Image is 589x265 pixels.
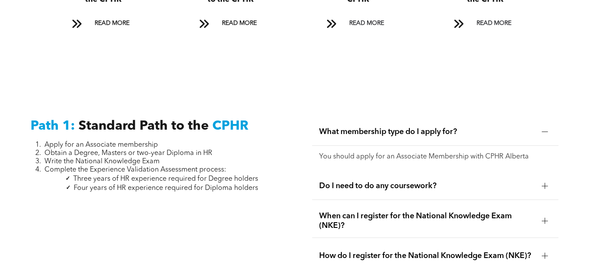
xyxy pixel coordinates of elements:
[319,251,535,261] span: How do I register for the National Knowledge Exam (NKE)?
[44,158,160,165] span: Write the National Knowledge Exam
[219,15,260,31] span: READ MORE
[193,15,268,31] a: READ MORE
[74,185,258,192] span: Four years of HR experience required for Diploma holders
[66,15,141,31] a: READ MORE
[346,15,387,31] span: READ MORE
[73,176,258,182] span: Three years of HR experience required for Degree holders
[319,181,535,191] span: Do I need to do any coursework?
[319,127,535,137] span: What membership type do I apply for?
[44,141,158,148] span: Apply for an Associate membership
[92,15,133,31] span: READ MORE
[44,150,212,157] span: Obtain a Degree, Masters or two-year Diploma in HR
[320,15,395,31] a: READ MORE
[319,211,535,231] span: When can I register for the National Knowledge Exam (NKE)?
[212,120,249,133] span: CPHR
[448,15,523,31] a: READ MORE
[31,120,75,133] span: Path 1:
[319,153,552,161] p: You should apply for an Associate Membership with CPHR Alberta
[78,120,209,133] span: Standard Path to the
[473,15,514,31] span: READ MORE
[44,166,226,173] span: Complete the Experience Validation Assessment process:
